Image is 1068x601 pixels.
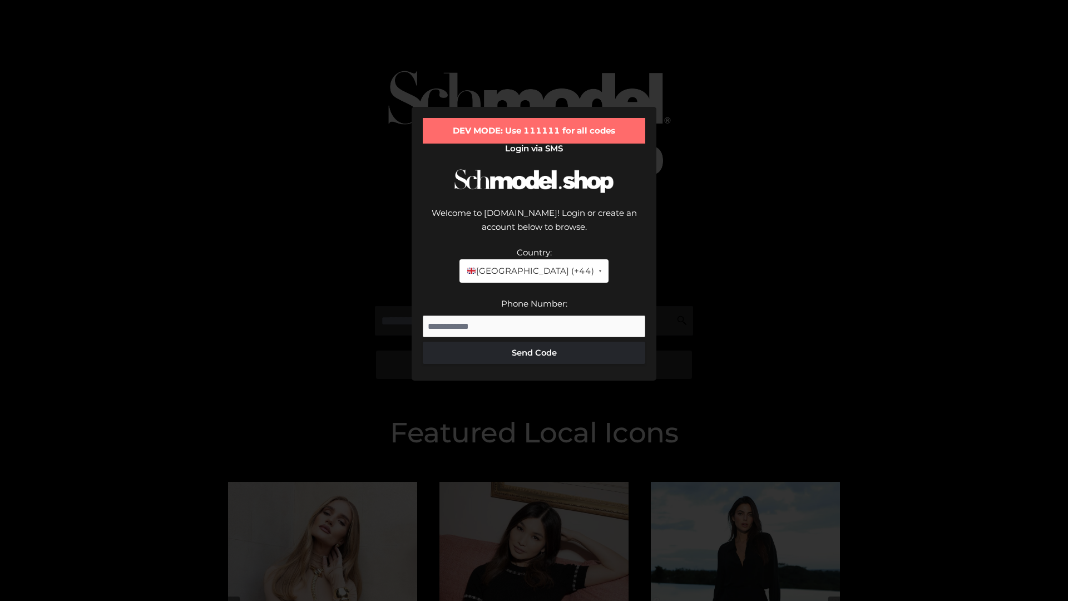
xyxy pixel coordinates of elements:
div: Welcome to [DOMAIN_NAME]! Login or create an account below to browse. [423,206,645,245]
h2: Login via SMS [423,144,645,154]
img: Schmodel Logo [451,159,617,203]
label: Phone Number: [501,298,567,309]
button: Send Code [423,342,645,364]
img: 🇬🇧 [467,267,476,275]
div: DEV MODE: Use 111111 for all codes [423,118,645,144]
label: Country: [517,247,552,258]
span: [GEOGRAPHIC_DATA] (+44) [466,264,594,278]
